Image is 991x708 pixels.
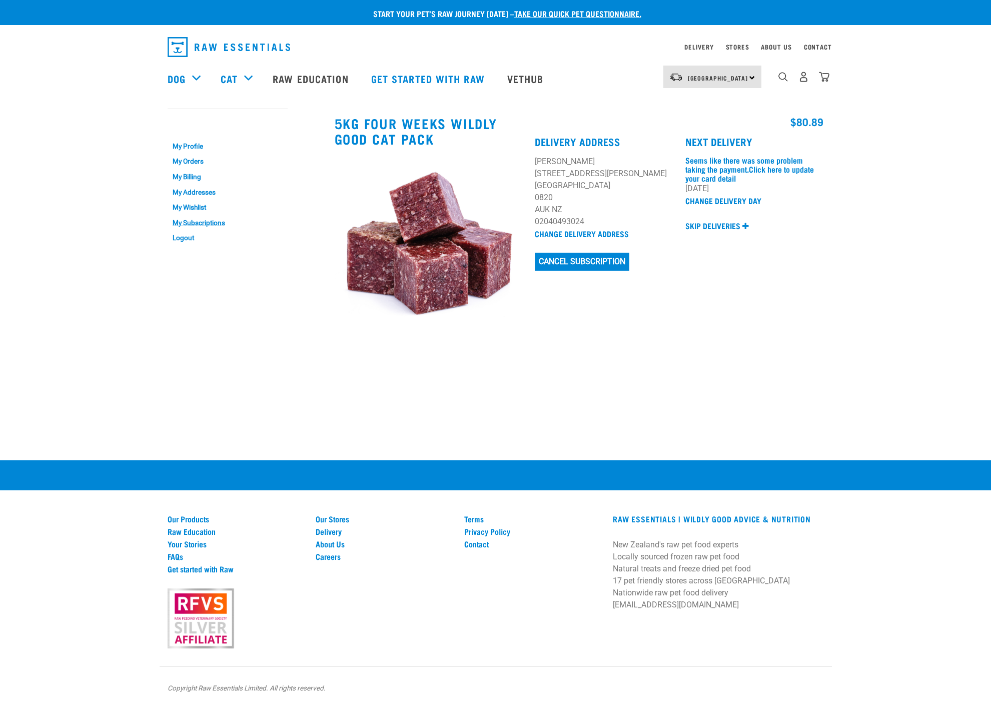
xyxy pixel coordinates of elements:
a: Click here to update your card detail [685,167,814,180]
a: My Profile [168,139,288,154]
a: About Us [761,45,791,49]
a: My Wishlist [168,200,288,215]
a: Change Delivery Address [535,231,629,236]
a: Cat [221,71,238,86]
a: Careers [316,552,452,561]
a: Our Products [168,514,304,523]
img: van-moving.png [669,73,683,82]
a: Vethub [497,59,556,99]
a: FAQs [168,552,304,561]
a: take our quick pet questionnaire. [514,11,641,16]
span: [GEOGRAPHIC_DATA] [688,76,748,80]
em: Copyright Raw Essentials Limited. All rights reserved. [168,684,326,692]
h4: Next Delivery [685,136,824,147]
nav: dropdown navigation [160,33,832,61]
p: [STREET_ADDRESS][PERSON_NAME] [535,168,673,180]
a: Your Stories [168,539,304,548]
img: user.png [798,72,809,82]
a: Get started with Raw [361,59,497,99]
a: My Subscriptions [168,215,288,231]
a: Contact [804,45,832,49]
a: My Orders [168,154,288,170]
a: Terms [464,514,601,523]
a: About Us [316,539,452,548]
a: My Account [168,119,216,123]
p: 0820 [535,192,673,204]
a: Delivery [316,527,452,536]
p: [PERSON_NAME] [535,156,673,168]
a: Contact [464,539,601,548]
a: Dog [168,71,186,86]
p: Skip deliveries [685,220,740,232]
img: WholeMincedRabbit_Cubes_01.jpg [335,155,523,344]
a: Get started with Raw [168,564,304,573]
h3: RAW ESSENTIALS | Wildly Good Advice & Nutrition [613,514,823,523]
a: Privacy Policy [464,527,601,536]
p: 02040493024 [535,216,673,228]
a: My Billing [168,169,288,185]
img: home-icon-1@2x.png [778,72,788,82]
a: Our Stores [316,514,452,523]
a: Delivery [684,45,713,49]
p: [GEOGRAPHIC_DATA] [535,180,673,192]
p: Seems like there was some problem taking the payment. [685,156,824,183]
a: Change Delivery Day [685,198,761,203]
h3: 5kg four weeks Wildly Good Cat Pack [335,116,523,146]
p: [DATE] [685,183,824,195]
p: New Zealand's raw pet food experts Locally sourced frozen raw pet food Natural treats and freeze ... [613,539,823,611]
button: Cancel Subscription [535,253,629,271]
h4: $80.89 [535,116,823,127]
img: home-icon@2x.png [819,72,829,82]
a: My Addresses [168,185,288,200]
img: Raw Essentials Logo [168,37,290,57]
p: AUK NZ [535,204,673,216]
img: rfvs.png [163,587,238,650]
a: Raw Education [263,59,361,99]
h4: Delivery Address [535,136,673,147]
a: Raw Education [168,527,304,536]
a: Stores [726,45,749,49]
a: Logout [168,230,288,246]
